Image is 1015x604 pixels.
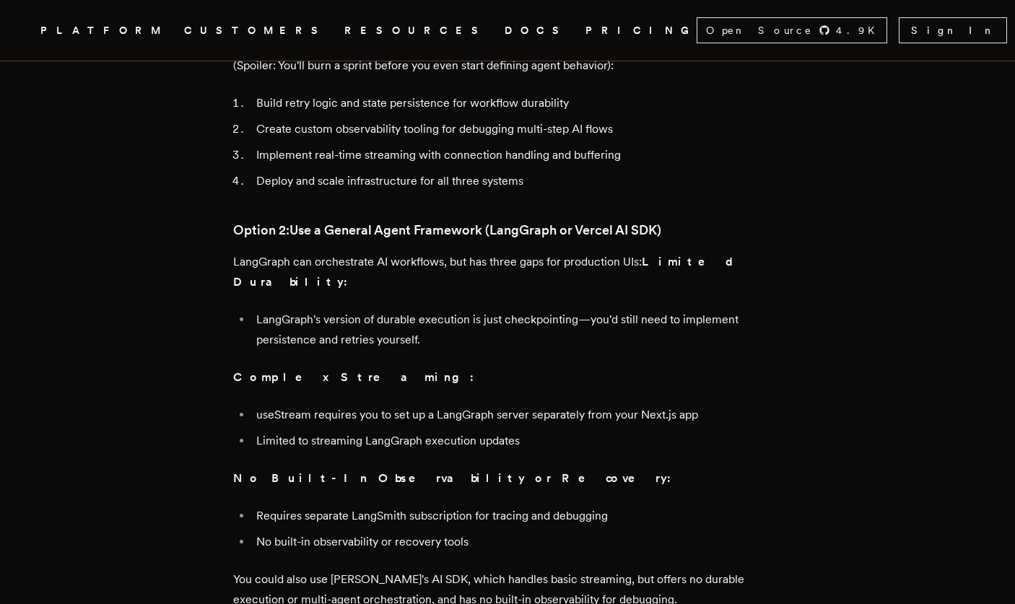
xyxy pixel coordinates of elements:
[252,171,782,191] li: Deploy and scale infrastructure for all three systems
[233,471,679,485] strong: No Built-In Observability or Recovery:
[40,22,167,40] button: PLATFORM
[289,222,661,237] strong: Use a General Agent Framework (LangGraph or Vercel AI SDK)
[184,22,327,40] a: CUSTOMERS
[252,310,782,350] li: LangGraph's version of durable execution is just checkpointing—you'd still need to implement pers...
[836,23,884,38] span: 4.9 K
[706,23,813,38] span: Open Source
[252,506,782,526] li: Requires separate LangSmith subscription for tracing and debugging
[233,56,782,76] p: (Spoiler: You'll burn a sprint before you even start defining agent behavior):
[252,145,782,165] li: Implement real-time streaming with connection handling and buffering
[899,17,1007,43] a: Sign In
[344,22,487,40] button: RESOURCES
[233,252,782,292] p: LangGraph can orchestrate AI workflows, but has three gaps for production UIs:
[233,220,782,240] h3: Option 2:
[233,370,482,384] strong: Complex Streaming:
[252,431,782,451] li: Limited to streaming LangGraph execution updates
[505,22,568,40] a: DOCS
[252,405,782,425] li: useStream requires you to set up a LangGraph server separately from your Next.js app
[585,22,697,40] a: PRICING
[252,93,782,113] li: Build retry logic and state persistence for workflow durability
[252,119,782,139] li: Create custom observability tooling for debugging multi-step AI flows
[252,532,782,552] li: No built-in observability or recovery tools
